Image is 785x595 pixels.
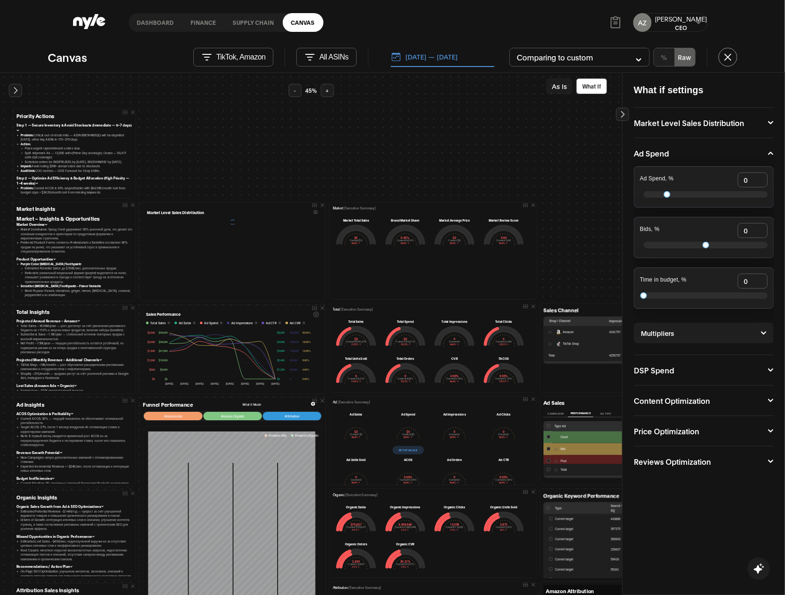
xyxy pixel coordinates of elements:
[336,242,376,245] div: NaN%
[277,350,285,353] tspan: $3,600
[434,343,475,346] div: NaN%
[302,321,305,324] button: i
[16,113,132,119] h3: Priority Actions
[333,400,370,405] p: Ad
[290,358,297,362] tspan: 80,000
[385,357,426,361] div: Total Orders
[336,505,376,509] div: Organic Sales
[385,239,426,241] h4: Current: 0.00%
[16,357,132,363] h4: Projected Monthly Revenue – Additional Channels
[484,380,524,383] div: -100.0%
[336,340,376,342] h4: Current: $184,379
[302,331,311,334] tspan: 20.00%
[655,14,707,31] button: [PERSON_NAME]CEO
[296,48,356,67] button: All ASINs
[152,377,155,380] tspan: $0
[434,458,475,462] div: Ad Orders
[385,542,426,546] div: Organic CVR
[21,371,132,380] li: Shopify: ~27K/month — продажи растут за счёт усиленной рекламы в Google Ads, Instagram и Facebook.
[302,377,309,380] tspan: 0.00%
[633,13,652,32] button: AZ
[546,78,572,94] button: As Is
[675,48,695,66] button: Raw
[16,411,132,416] h4: ACOS Optimization & Profitability
[21,363,132,372] li: TikTok Shop: ~18K/month — рост обусловлен расширенными рекламными кампаниями и сотрудничеством с ...
[543,400,702,406] h3: Ad Sales
[563,330,573,335] span: Amazon
[392,446,424,454] button: Set up goals
[149,368,155,371] tspan: $500
[181,382,189,385] tspan: [DATE]
[16,206,132,212] h3: Market Insights
[484,378,524,380] h4: Current: 5.70%
[553,502,609,514] th: Type
[484,458,524,462] div: Ad CTR
[25,297,132,310] li: Opportunity: расширение линейки вкусов позволит охватить дополнительные сегменты потребителей, чу...
[21,240,132,253] li: Preferred Product Forms: сегменты Professionals и Sensitive составляют 60% продаж на рынке, что у...
[231,320,253,325] span: Ad Impressions
[16,494,132,500] h3: Organic Insights
[271,382,279,385] tspan: [DATE]
[434,320,475,324] div: Total Impressions
[553,544,609,554] td: Current target
[593,410,617,417] button: Ad Type
[576,78,607,94] button: What If
[348,585,381,589] span: [Executive Summary]
[333,585,381,590] p: Attribution
[385,320,426,324] div: Total Spend
[434,412,475,416] div: Ad Impressions
[16,587,132,593] h3: Attribution Sales Insights
[484,436,524,439] div: NaN%
[388,481,428,484] div: NaN%
[543,317,607,326] th: Shop / Channel
[21,548,132,561] li: Root Causes: неполное покрытие высокочастотных запросов, недостаточная оптимизация текстов и опис...
[16,257,132,262] h4: Product Opportunities
[543,492,702,499] h3: Organic Keyword Performance
[305,87,317,94] span: 45 %
[211,382,219,385] tspan: [DATE]
[336,565,376,569] div: 0.0%
[553,565,609,575] td: Current target
[634,397,774,404] button: Content Optimization
[257,382,264,385] tspan: [DATE]
[385,563,426,565] h4: Current: 20.21%
[484,412,524,416] div: Ad Clicks
[385,565,426,569] div: 0.0%
[333,206,376,211] p: Market
[279,321,281,324] button: i
[16,534,132,539] h4: Missed Opportunities in Organic Performance
[16,383,132,388] h4: Lost Sales (Amazon Ads + Organic)
[302,368,309,371] tspan: 4.00%
[385,505,426,509] div: Organic Impressions
[290,368,297,371] tspan: 40,000
[159,358,168,362] tspan: $18,000
[434,481,475,484] div: NaN%
[385,526,426,528] h4: Current: 4,099,946
[25,288,132,297] li: Most Popular Flavors: cinnamon, ginger, lemon, [MEDICAL_DATA], coconut, peppermint и их комбинации.
[290,377,291,380] tspan: 0
[484,505,524,509] div: Organic Units Sold
[336,343,376,346] div: -100.0%
[266,320,277,325] span: Ad CTR
[434,526,475,528] h4: Current: 13,058
[160,368,168,371] tspan: $9,000
[21,262,81,266] strong: Purple Color [MEDICAL_DATA] Toothpaste
[634,84,774,96] h2: What if settings
[21,464,132,473] li: Expected Incremental Revenue: +~$24K/мес. после оптимизации и интеграции новых ключевых слов.
[25,146,132,150] li: Place urgent replenishment orders now.
[434,357,475,361] div: CVR
[640,277,687,283] h4: Time in budget, %
[277,377,280,380] tspan: $0
[336,542,376,546] div: Organic Orders
[144,412,202,420] button: Amazon Ads
[434,436,475,439] div: NaN%
[165,377,168,380] tspan: $0
[434,239,475,241] h4: Current: $0
[302,350,311,353] tspan: 12.00%
[434,340,475,342] h4: Current: 0
[552,455,636,468] td: Poor
[21,434,132,447] li: Note: В первый месяц ожидается временный рост ACOS из-за перераспределения бюджета и тестирования...
[147,331,155,334] tspan: $2,500
[552,431,636,444] td: Good
[385,340,426,342] h4: Current: $10,512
